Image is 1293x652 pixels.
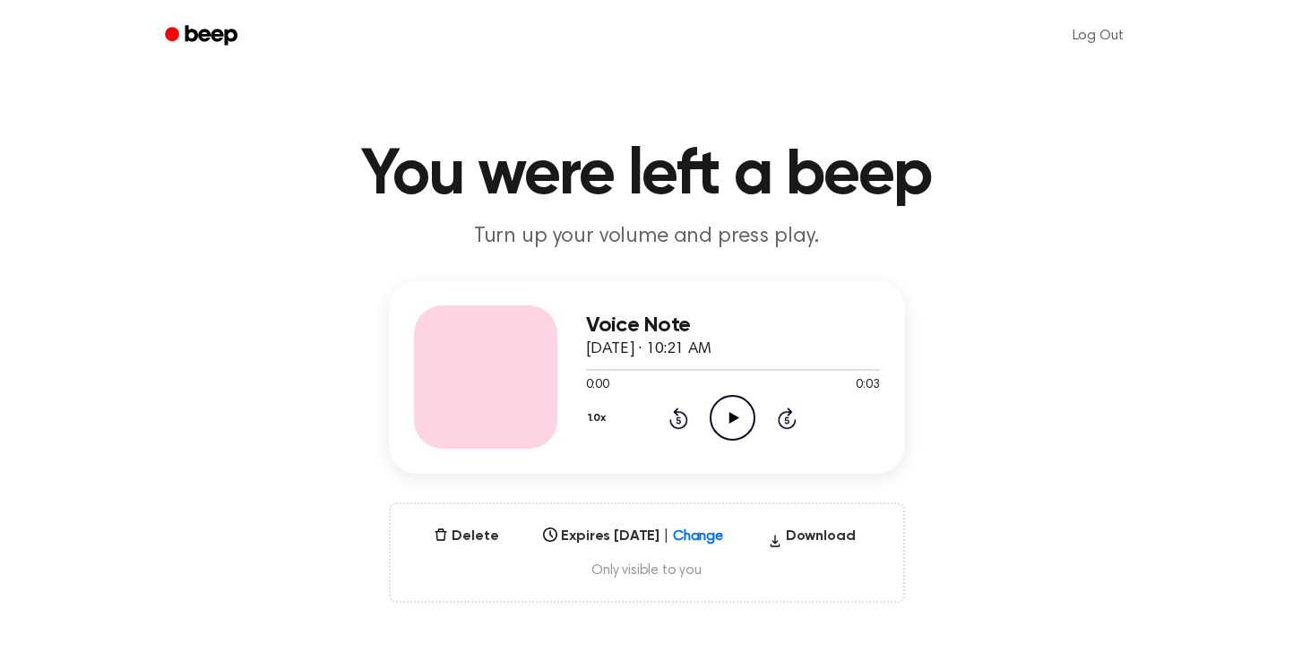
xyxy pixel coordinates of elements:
[188,143,1106,208] h1: You were left a beep
[586,341,711,357] span: [DATE] · 10:21 AM
[303,222,991,252] p: Turn up your volume and press play.
[761,526,863,554] button: Download
[856,376,879,395] span: 0:03
[412,562,882,579] span: Only visible to you
[586,403,613,433] button: 1.0x
[586,376,609,395] span: 0:00
[586,313,880,338] h3: Voice Note
[152,19,254,54] a: Beep
[1055,14,1142,57] a: Log Out
[427,526,505,547] button: Delete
